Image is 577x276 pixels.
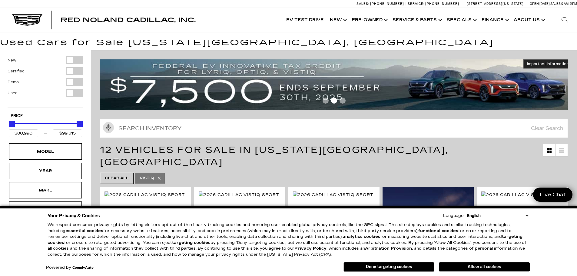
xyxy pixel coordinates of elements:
[331,98,337,104] span: Go to slide 2
[390,8,444,32] a: Service & Parts
[104,191,185,198] img: 2026 Cadillac VISTIQ Sport
[199,191,279,198] img: 2026 Cadillac VISTIQ Sport
[48,222,530,258] p: We respect consumer privacy rights by letting visitors opt out of third-party tracking cookies an...
[100,59,572,110] img: vrp-tax-ending-august-version
[323,98,329,104] span: Go to slide 1
[406,2,461,5] a: Service: [PHONE_NUMBER]
[65,228,103,233] strong: essential cookies
[9,143,82,160] div: ModelModel
[523,59,572,68] button: Important Information
[356,2,369,6] span: Sales:
[294,246,327,251] a: Privacy Policy
[418,228,458,233] strong: functional cookies
[467,2,524,6] a: [STREET_ADDRESS][US_STATE]
[61,17,196,23] a: Red Noland Cadillac, Inc.
[12,14,42,26] img: Cadillac Dark Logo with Cadillac White Text
[8,57,16,63] label: New
[53,129,82,137] input: Maximum
[349,8,390,32] a: Pre-Owned
[61,16,196,24] span: Red Noland Cadillac, Inc.
[343,262,434,272] button: Deny targeting cookies
[77,121,83,127] div: Maximum Price
[105,175,129,182] span: Clear All
[8,68,25,74] label: Certified
[443,214,464,218] div: Language:
[72,266,94,270] a: ComplyAuto
[561,2,577,6] span: 9 AM-6 PM
[370,2,404,6] span: [PHONE_NUMBER]
[48,211,100,220] span: Your Privacy & Cookies
[511,8,547,32] a: About Us
[527,62,569,66] span: Important Information
[356,2,406,5] a: Sales: [PHONE_NUMBER]
[340,98,346,104] span: Go to slide 3
[8,79,19,85] label: Demo
[466,213,530,219] select: Language Select
[8,56,83,108] div: Filter by Vehicle Type
[100,119,568,138] input: Search Inventory
[46,266,94,270] div: Powered by
[425,2,459,6] span: [PHONE_NUMBER]
[9,163,82,179] div: YearYear
[48,234,522,245] strong: targeting cookies
[9,182,82,198] div: MakeMake
[439,262,530,271] button: Allow all cookies
[100,145,449,168] span: 12 Vehicles for Sale in [US_STATE][GEOGRAPHIC_DATA], [GEOGRAPHIC_DATA]
[550,2,561,6] span: Sales:
[30,148,61,155] div: Model
[8,90,18,96] label: Used
[172,240,211,245] strong: targeting cookies
[343,234,380,239] strong: analytics cookies
[530,2,550,6] span: Open [DATE]
[293,191,373,198] img: 2026 Cadillac VISTIQ Sport
[537,191,569,198] span: Live Chat
[103,122,114,133] svg: Click to toggle on voice search
[9,119,82,137] div: Price
[9,201,82,218] div: MileageMileage
[9,121,15,127] div: Minimum Price
[9,129,38,137] input: Minimum
[481,191,562,198] img: 2026 Cadillac VISTIQ Sport
[365,246,412,251] strong: Arbitration Provision
[140,175,154,182] span: VISTIQ
[408,2,424,6] span: Service:
[444,8,479,32] a: Specials
[30,187,61,194] div: Make
[479,8,511,32] a: Finance
[30,168,61,174] div: Year
[11,113,80,119] h5: Price
[283,8,327,32] a: EV Test Drive
[533,188,572,202] a: Live Chat
[327,8,349,32] a: New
